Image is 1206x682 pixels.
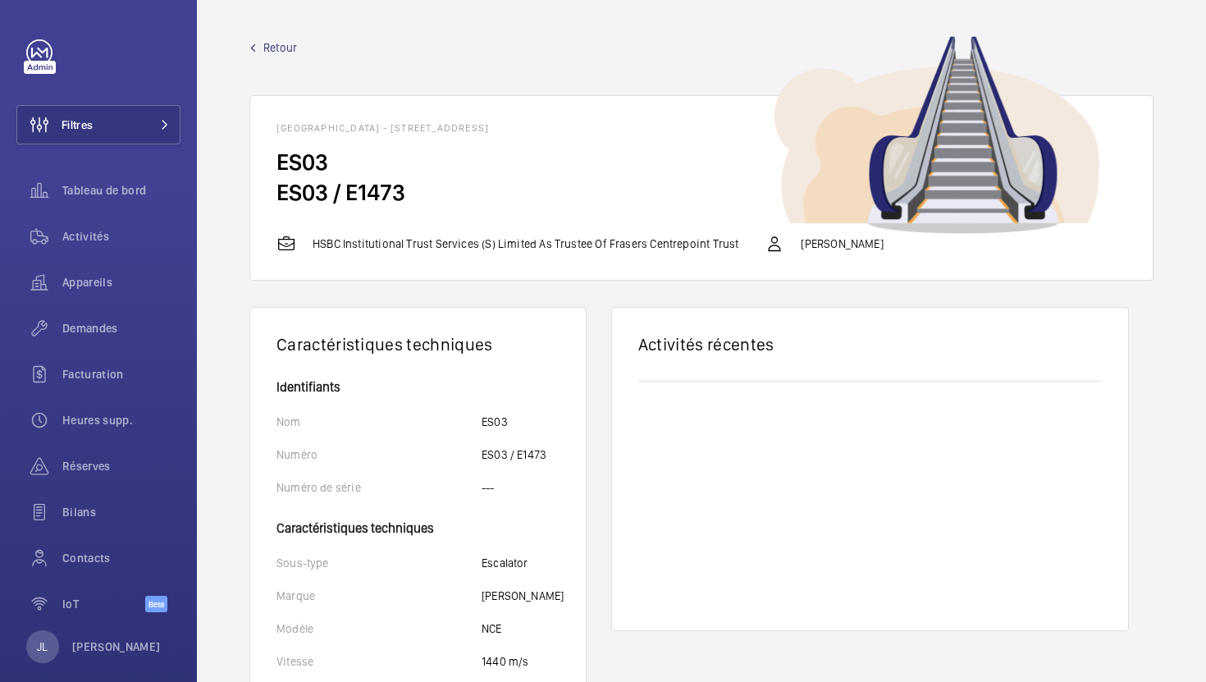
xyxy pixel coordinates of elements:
[276,381,560,394] h4: Identifiants
[482,446,546,463] p: ES03 / E1473
[276,555,482,571] p: Sous-type
[16,105,180,144] button: Filtres
[276,122,1126,134] h1: [GEOGRAPHIC_DATA] - [STREET_ADDRESS]
[62,182,180,199] span: Tableau de bord
[313,236,738,252] p: HSBC Institutional Trust Services (S) Limited As Trustee Of Frasers Centrepoint Trust
[263,39,297,56] span: Retour
[482,620,502,637] p: NCE
[62,504,180,520] span: Bilans
[72,639,161,655] p: [PERSON_NAME]
[62,458,180,474] span: Réserves
[482,653,528,670] p: 1440 m/s
[276,334,560,355] h1: Caractéristiques techniques
[276,446,482,463] p: Numéro
[276,177,1126,208] h2: ES03 / E1473
[276,512,560,535] h4: Caractéristiques techniques
[62,366,180,382] span: Facturation
[276,620,482,637] p: Modèle
[62,274,180,291] span: Appareils
[276,653,482,670] p: Vitesse
[62,228,180,245] span: Activités
[638,334,1102,355] h2: Activités récentes
[62,550,180,566] span: Contacts
[276,588,482,604] p: Marque
[62,117,93,133] span: Filtres
[62,320,180,336] span: Demandes
[774,36,1100,234] img: device image
[37,639,48,655] p: JL
[62,596,145,612] span: IoT
[482,555,528,571] p: Escalator
[482,414,508,430] p: ES03
[62,412,180,428] span: Heures supp.
[482,588,564,604] p: [PERSON_NAME]
[276,147,1126,177] h2: ES03
[276,414,482,430] p: Nom
[276,479,482,496] p: Numéro de série
[801,236,883,252] p: [PERSON_NAME]
[145,596,167,612] span: Beta
[482,479,495,496] p: ---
